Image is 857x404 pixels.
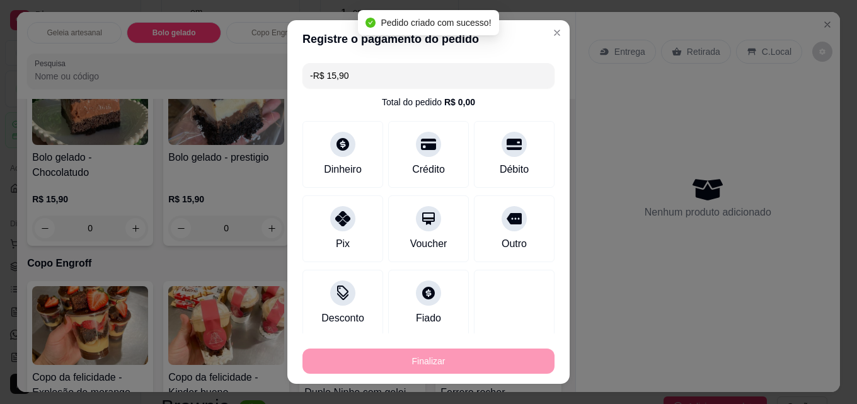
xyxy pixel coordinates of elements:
div: R$ 0,00 [444,96,475,108]
div: Outro [502,236,527,251]
div: Voucher [410,236,447,251]
div: Dinheiro [324,162,362,177]
div: Crédito [412,162,445,177]
div: Pix [336,236,350,251]
input: Ex.: hambúrguer de cordeiro [310,63,547,88]
div: Fiado [416,311,441,326]
button: Close [547,23,567,43]
span: check-circle [365,18,376,28]
header: Registre o pagamento do pedido [287,20,570,58]
div: Total do pedido [382,96,475,108]
span: Pedido criado com sucesso! [381,18,491,28]
div: Débito [500,162,529,177]
div: Desconto [321,311,364,326]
